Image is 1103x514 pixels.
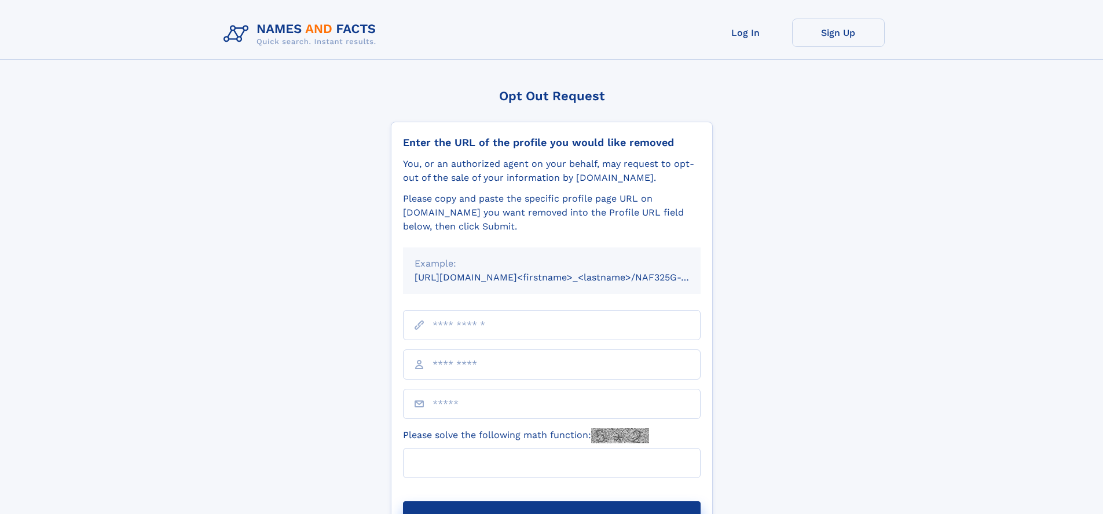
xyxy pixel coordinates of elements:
[403,192,701,234] div: Please copy and paste the specific profile page URL on [DOMAIN_NAME] you want removed into the Pr...
[219,19,386,50] img: Logo Names and Facts
[403,136,701,149] div: Enter the URL of the profile you would like removed
[403,157,701,185] div: You, or an authorized agent on your behalf, may request to opt-out of the sale of your informatio...
[415,272,723,283] small: [URL][DOMAIN_NAME]<firstname>_<lastname>/NAF325G-xxxxxxxx
[415,257,689,271] div: Example:
[391,89,713,103] div: Opt Out Request
[403,428,649,443] label: Please solve the following math function:
[699,19,792,47] a: Log In
[792,19,885,47] a: Sign Up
